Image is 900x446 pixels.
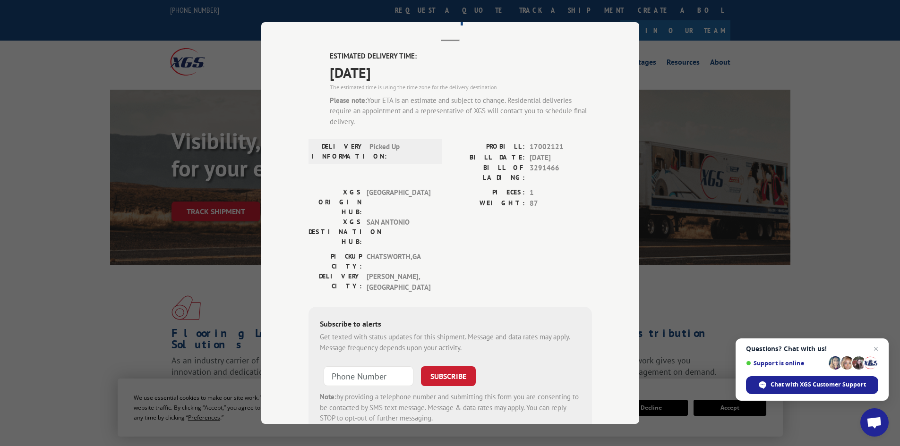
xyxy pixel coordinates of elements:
label: WEIGHT: [450,198,525,209]
span: [DATE] [530,152,592,163]
button: SUBSCRIBE [421,366,476,386]
span: Picked Up [369,142,433,161]
div: Subscribe to alerts [320,318,581,332]
div: Get texted with status updates for this shipment. Message and data rates may apply. Message frequ... [320,332,581,353]
span: [PERSON_NAME] , [GEOGRAPHIC_DATA] [367,271,430,293]
span: CHATSWORTH , GA [367,252,430,271]
span: 1 [530,187,592,198]
label: PROBILL: [450,142,525,152]
input: Phone Number [324,366,413,386]
a: Open chat [860,408,889,437]
div: by providing a telephone number and submitting this form you are consenting to be contacted by SM... [320,392,581,424]
span: 3291466 [530,163,592,183]
label: PICKUP CITY: [309,252,362,271]
span: Chat with XGS Customer Support [771,380,866,389]
span: Questions? Chat with us! [746,345,878,353]
label: DELIVERY CITY: [309,271,362,293]
label: BILL OF LADING: [450,163,525,183]
label: DELIVERY INFORMATION: [311,142,365,161]
label: PIECES: [450,187,525,198]
span: Chat with XGS Customer Support [746,376,878,394]
span: Support is online [746,360,825,367]
label: XGS ORIGIN HUB: [309,187,362,217]
strong: Please note: [330,96,367,105]
label: XGS DESTINATION HUB: [309,217,362,247]
label: BILL DATE: [450,152,525,163]
span: [GEOGRAPHIC_DATA] [367,187,430,217]
strong: Note: [320,392,336,401]
span: 17002121 [530,142,592,152]
span: 87 [530,198,592,209]
div: The estimated time is using the time zone for the delivery destination. [330,83,592,92]
label: ESTIMATED DELIVERY TIME: [330,51,592,62]
div: Your ETA is an estimate and subject to change. Residential deliveries require an appointment and ... [330,95,592,127]
span: [DATE] [330,62,592,83]
span: SAN ANTONIO [367,217,430,247]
